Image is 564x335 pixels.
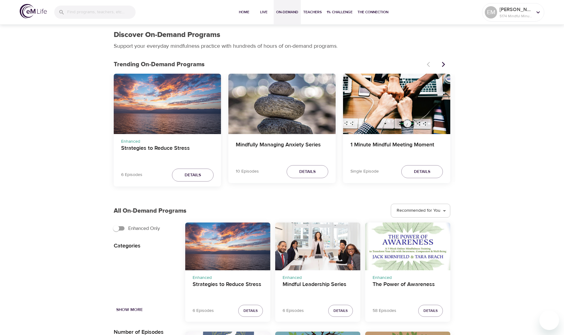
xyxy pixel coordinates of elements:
span: Home [237,9,251,15]
h1: Discover On-Demand Programs [114,31,220,39]
button: Details [287,165,328,178]
button: Show More [114,304,145,316]
button: 1 Minute Mindful Meeting Moment [343,74,450,134]
button: Mindful Leadership Series [275,223,360,270]
h4: Strategies to Reduce Stress [193,281,263,296]
span: Enhanced Only [128,225,160,232]
span: Details [299,168,316,176]
button: Details [418,305,443,317]
h4: Mindfully Managing Anxiety Series [236,141,328,156]
p: Categories [114,242,175,250]
iframe: Button to launch messaging window [539,310,559,330]
button: Details [328,305,353,317]
button: The Power of Awareness [365,223,450,270]
h4: Strategies to Reduce Stress [121,145,214,160]
p: Trending On-Demand Programs [114,60,423,69]
p: Support your everyday mindfulness practice with hundreds of hours of on-demand programs. [114,42,345,50]
p: 6 Episodes [193,308,214,314]
h4: Mindful Leadership Series [283,281,353,296]
p: [PERSON_NAME] [500,6,532,13]
span: Details [414,168,430,176]
p: 58 Episodes [373,308,396,314]
span: Show More [116,306,143,314]
p: 5174 Mindful Minutes [500,13,532,19]
span: Live [256,9,271,15]
span: 1% Challenge [327,9,353,15]
p: Single Episode [350,168,379,175]
div: EM [485,6,497,18]
input: Find programs, teachers, etc... [67,6,136,19]
span: Details [243,308,258,314]
button: Strategies to Reduce Stress [114,74,221,134]
img: logo [20,4,47,18]
span: Enhanced [193,275,212,280]
span: Teachers [303,9,322,15]
button: Next items [437,58,450,71]
p: All On-Demand Programs [114,206,186,215]
h4: 1 Minute Mindful Meeting Moment [350,141,443,156]
button: Details [401,165,443,178]
button: Details [172,169,214,182]
p: 6 Episodes [121,172,142,178]
button: Mindfully Managing Anxiety Series [228,74,336,134]
span: Enhanced [373,275,392,280]
span: On-Demand [276,9,298,15]
span: Enhanced [121,139,140,144]
span: Enhanced [283,275,302,280]
span: The Connection [358,9,388,15]
span: Details [333,308,348,314]
p: 10 Episodes [236,168,259,175]
button: Strategies to Reduce Stress [185,223,270,270]
button: Details [238,305,263,317]
span: Details [423,308,438,314]
h4: The Power of Awareness [373,281,443,296]
span: Details [185,171,201,179]
p: 6 Episodes [283,308,304,314]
